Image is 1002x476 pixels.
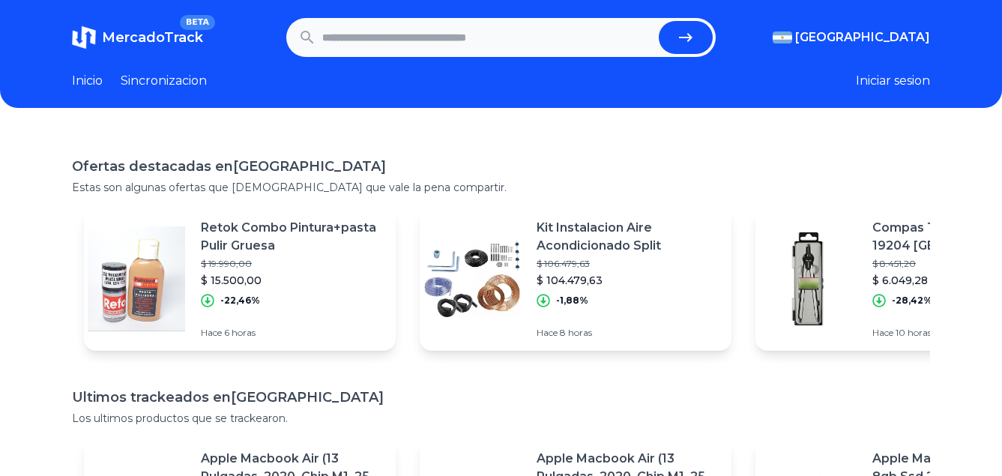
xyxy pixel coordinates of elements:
img: MercadoTrack [72,25,96,49]
a: Inicio [72,72,103,90]
p: Hace 6 horas [201,327,384,339]
button: Iniciar sesion [856,72,930,90]
a: Featured imageRetok Combo Pintura+pasta Pulir Gruesa$ 19.990,00$ 15.500,00-22,46%Hace 6 horas [84,207,396,351]
img: Featured image [755,226,860,331]
p: Hace 8 horas [537,327,719,339]
p: $ 15.500,00 [201,273,384,288]
p: Estas son algunas ofertas que [DEMOGRAPHIC_DATA] que vale la pena compartir. [72,180,930,195]
a: Sincronizacion [121,72,207,90]
a: MercadoTrackBETA [72,25,203,49]
button: [GEOGRAPHIC_DATA] [773,28,930,46]
p: $ 106.479,63 [537,258,719,270]
p: -22,46% [220,295,260,307]
p: -28,42% [892,295,932,307]
img: Featured image [420,226,525,331]
h1: Ofertas destacadas en [GEOGRAPHIC_DATA] [72,156,930,177]
p: Kit Instalacion Aire Acondicionado Split [537,219,719,255]
span: BETA [180,15,215,30]
h1: Ultimos trackeados en [GEOGRAPHIC_DATA] [72,387,930,408]
img: Featured image [84,226,189,331]
p: Retok Combo Pintura+pasta Pulir Gruesa [201,219,384,255]
img: Argentina [773,31,792,43]
p: Los ultimos productos que se trackearon. [72,411,930,426]
a: Featured imageKit Instalacion Aire Acondicionado Split$ 106.479,63$ 104.479,63-1,88%Hace 8 horas [420,207,731,351]
p: -1,88% [556,295,588,307]
span: [GEOGRAPHIC_DATA] [795,28,930,46]
p: $ 19.990,00 [201,258,384,270]
p: $ 104.479,63 [537,273,719,288]
span: MercadoTrack [102,29,203,46]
